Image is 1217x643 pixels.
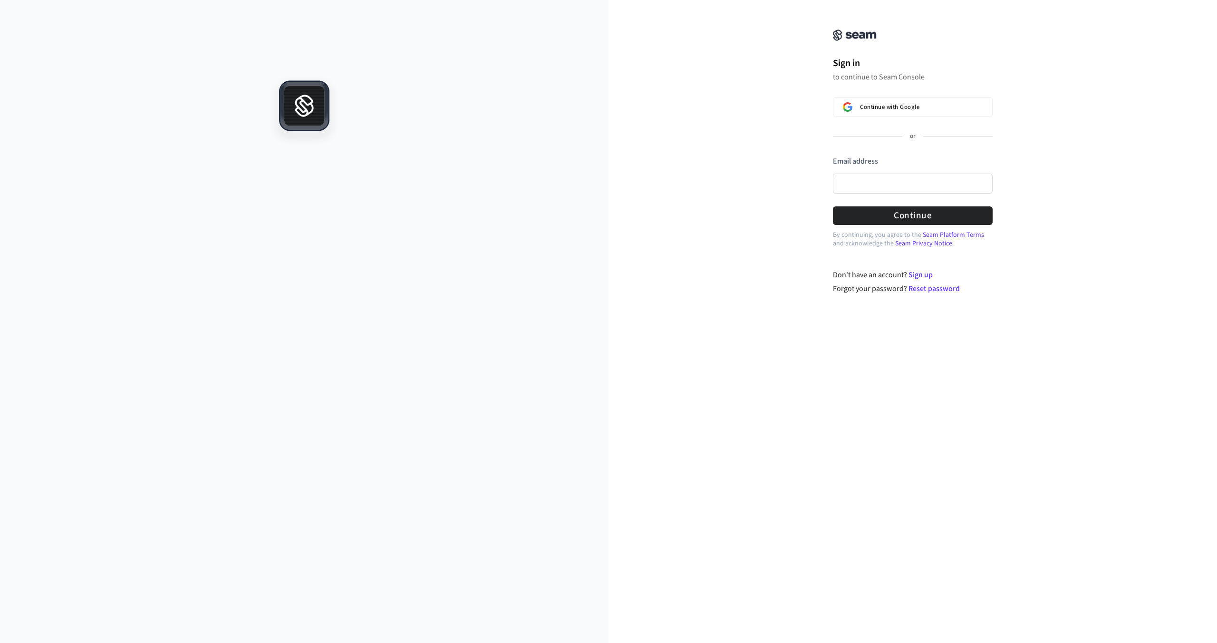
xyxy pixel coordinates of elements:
div: Don't have an account? [833,269,993,281]
label: Email address [833,156,878,166]
div: Forgot your password? [833,283,993,294]
button: Sign in with GoogleContinue with Google [833,97,993,117]
h1: Sign in [833,56,993,70]
p: to continue to Seam Console [833,72,993,82]
button: Continue [833,206,993,225]
p: By continuing, you agree to the and acknowledge the . [833,231,993,248]
span: Continue with Google [860,103,919,111]
img: Sign in with Google [843,102,852,112]
a: Seam Platform Terms [923,230,984,240]
img: Seam Console [833,29,877,41]
a: Seam Privacy Notice [895,239,952,248]
a: Sign up [908,270,933,280]
a: Reset password [908,283,960,294]
p: or [910,132,916,141]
